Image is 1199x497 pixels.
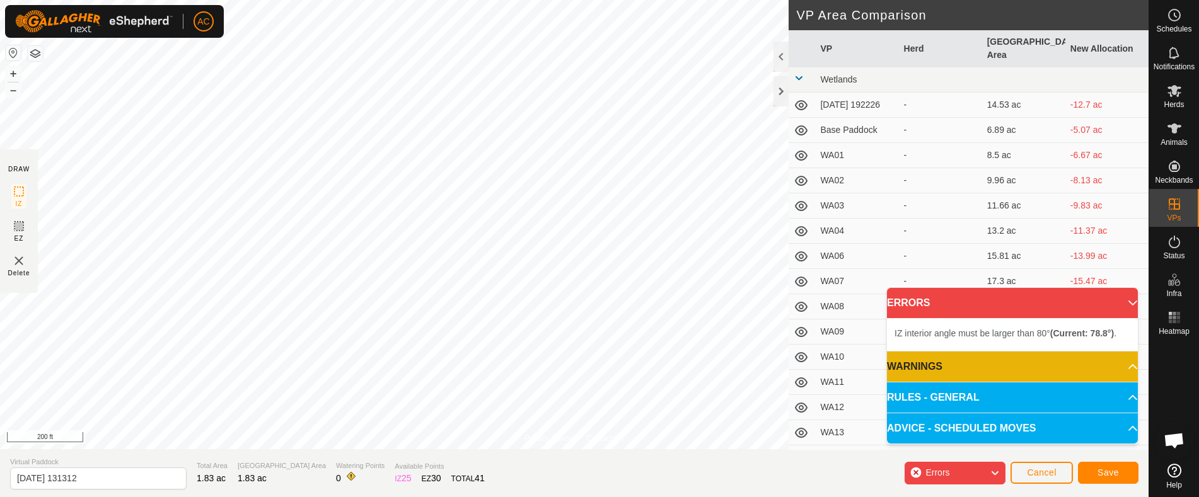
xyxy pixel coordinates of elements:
td: WA01 [815,143,898,168]
div: TOTAL [451,472,485,485]
a: Contact Us [587,433,624,444]
span: Save [1098,467,1119,477]
span: EZ [14,234,24,243]
td: 15.81 ac [982,244,1065,269]
span: [GEOGRAPHIC_DATA] Area [238,460,326,471]
td: -8.13 ac [1065,168,1149,193]
div: - [904,98,977,111]
span: Delete [8,268,30,278]
p-accordion-header: RULES - GENERAL [887,382,1138,413]
td: WA11 [815,370,898,395]
td: -12.7 ac [1065,93,1149,118]
span: Wetlands [820,74,857,84]
span: 1.83 ac [238,473,267,483]
td: WA12 [815,395,898,420]
span: Available Points [395,461,484,472]
span: Cancel [1027,467,1057,477]
button: – [6,83,21,98]
span: VPs [1167,214,1181,222]
span: Watering Points [336,460,385,471]
td: -24.76 ac [1065,445,1149,471]
div: - [904,123,977,137]
div: - [904,174,977,187]
span: Help [1166,481,1182,489]
td: WA08 [815,294,898,319]
td: 13.2 ac [982,219,1065,244]
td: WA03 [815,193,898,219]
span: Status [1163,252,1185,260]
div: - [904,249,977,263]
button: Reset Map [6,45,21,60]
span: ADVICE - SCHEDULED MOVES [887,421,1036,436]
span: 25 [402,473,412,483]
td: [DATE] 192226 [815,93,898,118]
td: -15.47 ac [1065,269,1149,294]
td: 11.66 ac [982,193,1065,219]
div: EZ [422,472,441,485]
div: - [904,149,977,162]
div: - [904,224,977,237]
td: Base Paddock [815,118,898,143]
td: -9.83 ac [1065,193,1149,219]
th: [GEOGRAPHIC_DATA] Area [982,30,1065,67]
span: Errors [925,467,949,477]
td: -6.67 ac [1065,143,1149,168]
span: AC [197,15,209,28]
span: Heatmap [1159,328,1190,335]
span: IZ interior angle must be larger than 80° . [895,328,1116,338]
td: WA06 [815,244,898,269]
div: IZ [395,472,411,485]
td: 17.3 ac [982,269,1065,294]
h2: VP Area Comparison [796,8,1149,23]
button: Cancel [1011,462,1073,484]
a: Help [1149,459,1199,494]
th: VP [815,30,898,67]
td: -13.99 ac [1065,244,1149,269]
span: Virtual Paddock [10,457,187,467]
span: RULES - GENERAL [887,390,980,405]
td: WA02 [815,168,898,193]
span: Animals [1161,139,1188,146]
a: Privacy Policy [524,433,572,444]
td: 14.53 ac [982,93,1065,118]
p-accordion-header: WARNINGS [887,351,1138,382]
td: WA10 [815,345,898,370]
th: New Allocation [1065,30,1149,67]
td: WA07 [815,269,898,294]
span: Neckbands [1155,176,1193,184]
span: 30 [431,473,441,483]
span: 1.83 ac [197,473,226,483]
span: Notifications [1154,63,1195,71]
span: 0 [336,473,341,483]
span: Total Area [197,460,228,471]
td: WA14 [815,445,898,471]
span: IZ [16,199,23,209]
td: 8.5 ac [982,143,1065,168]
td: 26.59 ac [982,445,1065,471]
button: Map Layers [28,46,43,61]
b: (Current: 78.8°) [1050,328,1114,338]
td: WA13 [815,420,898,445]
div: DRAW [8,164,30,174]
a: Open chat [1156,421,1193,459]
span: Schedules [1156,25,1191,33]
td: WA09 [815,319,898,345]
button: + [6,66,21,81]
span: WARNINGS [887,359,942,374]
div: - [904,275,977,288]
img: Gallagher Logo [15,10,173,33]
div: - [904,199,977,212]
span: ERRORS [887,295,930,311]
td: WA04 [815,219,898,244]
img: VP [11,253,26,268]
p-accordion-header: ADVICE - SCHEDULED MOVES [887,413,1138,443]
span: Infra [1166,290,1181,297]
button: Save [1078,462,1138,484]
td: 9.96 ac [982,168,1065,193]
p-accordion-content: ERRORS [887,318,1138,351]
span: Herds [1164,101,1184,108]
p-accordion-header: ERRORS [887,288,1138,318]
td: -5.07 ac [1065,118,1149,143]
td: 6.89 ac [982,118,1065,143]
td: -11.37 ac [1065,219,1149,244]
